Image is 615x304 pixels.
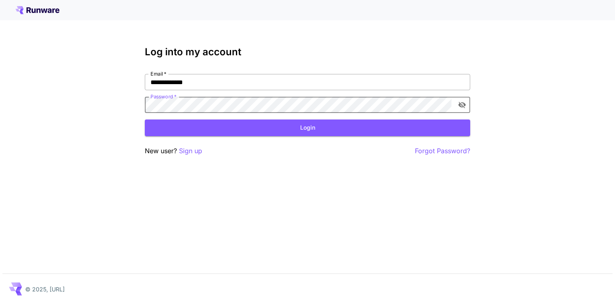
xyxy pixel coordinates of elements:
[145,146,202,156] p: New user?
[179,146,202,156] button: Sign up
[415,146,470,156] button: Forgot Password?
[145,119,470,136] button: Login
[455,98,469,112] button: toggle password visibility
[25,285,65,293] p: © 2025, [URL]
[145,46,470,58] h3: Log into my account
[150,70,166,77] label: Email
[150,93,177,100] label: Password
